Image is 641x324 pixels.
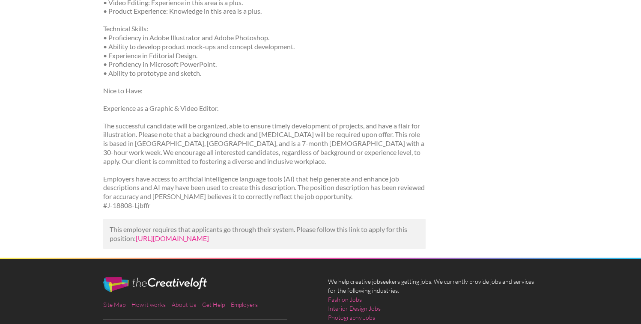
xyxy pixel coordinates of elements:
a: Employers [231,301,258,308]
a: About Us [172,301,196,308]
img: The Creative Loft [103,277,207,292]
p: This employer requires that applicants go through their system. Please follow this link to apply ... [110,225,419,243]
a: Fashion Jobs [328,295,362,304]
a: Photography Jobs [328,313,375,322]
p: Nice to Have: [103,86,426,95]
a: Interior Design Jobs [328,304,381,313]
p: Experience as a Graphic & Video Editor. [103,104,426,113]
p: Employers have access to artificial intelligence language tools (AI) that help generate and enhan... [103,175,426,210]
a: Get Help [202,301,225,308]
a: How it works [131,301,166,308]
a: [URL][DOMAIN_NAME] [136,234,209,242]
a: Site Map [103,301,125,308]
p: Technical Skills: • Proficiency in Adobe Illustrator and Adobe Photoshop. • Ability to develop pr... [103,24,426,78]
p: The successful candidate will be organized, able to ensure timely development of projects, and ha... [103,122,426,166]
